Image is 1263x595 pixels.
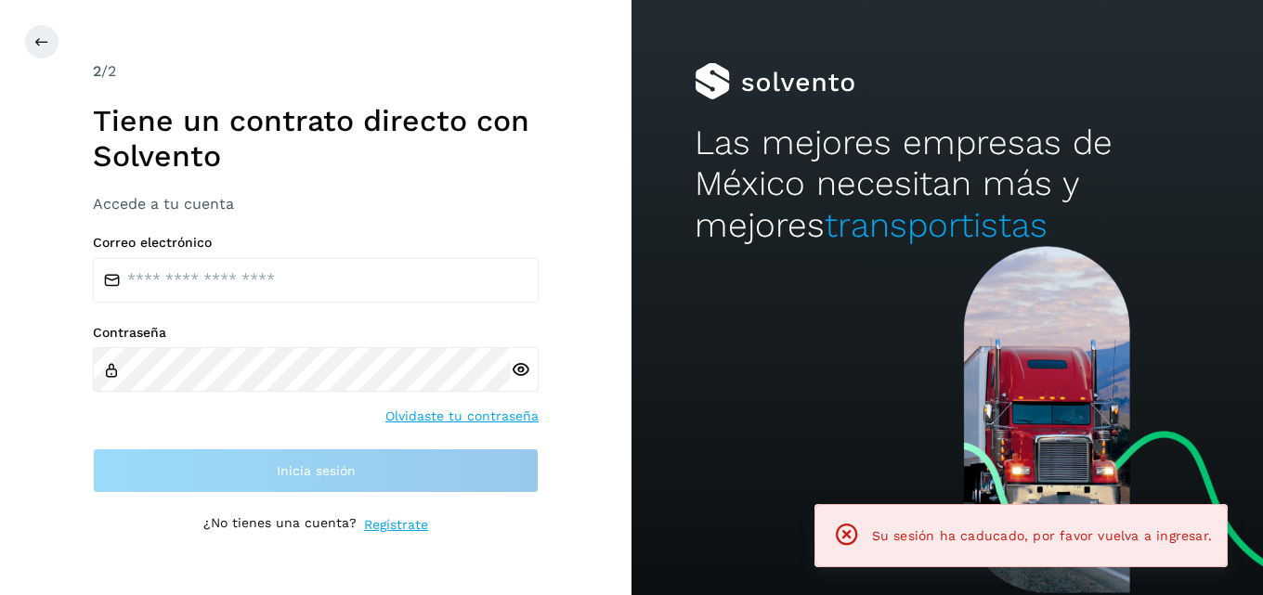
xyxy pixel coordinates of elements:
[364,515,428,535] a: Regístrate
[825,205,1048,245] span: transportistas
[93,448,539,493] button: Inicia sesión
[93,195,539,213] h3: Accede a tu cuenta
[93,60,539,83] div: /2
[695,123,1200,246] h2: Las mejores empresas de México necesitan más y mejores
[93,235,539,251] label: Correo electrónico
[277,464,356,477] span: Inicia sesión
[93,325,539,341] label: Contraseña
[872,528,1212,543] span: Su sesión ha caducado, por favor vuelva a ingresar.
[203,515,357,535] p: ¿No tienes una cuenta?
[93,103,539,175] h1: Tiene un contrato directo con Solvento
[385,407,539,426] a: Olvidaste tu contraseña
[93,62,101,80] span: 2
